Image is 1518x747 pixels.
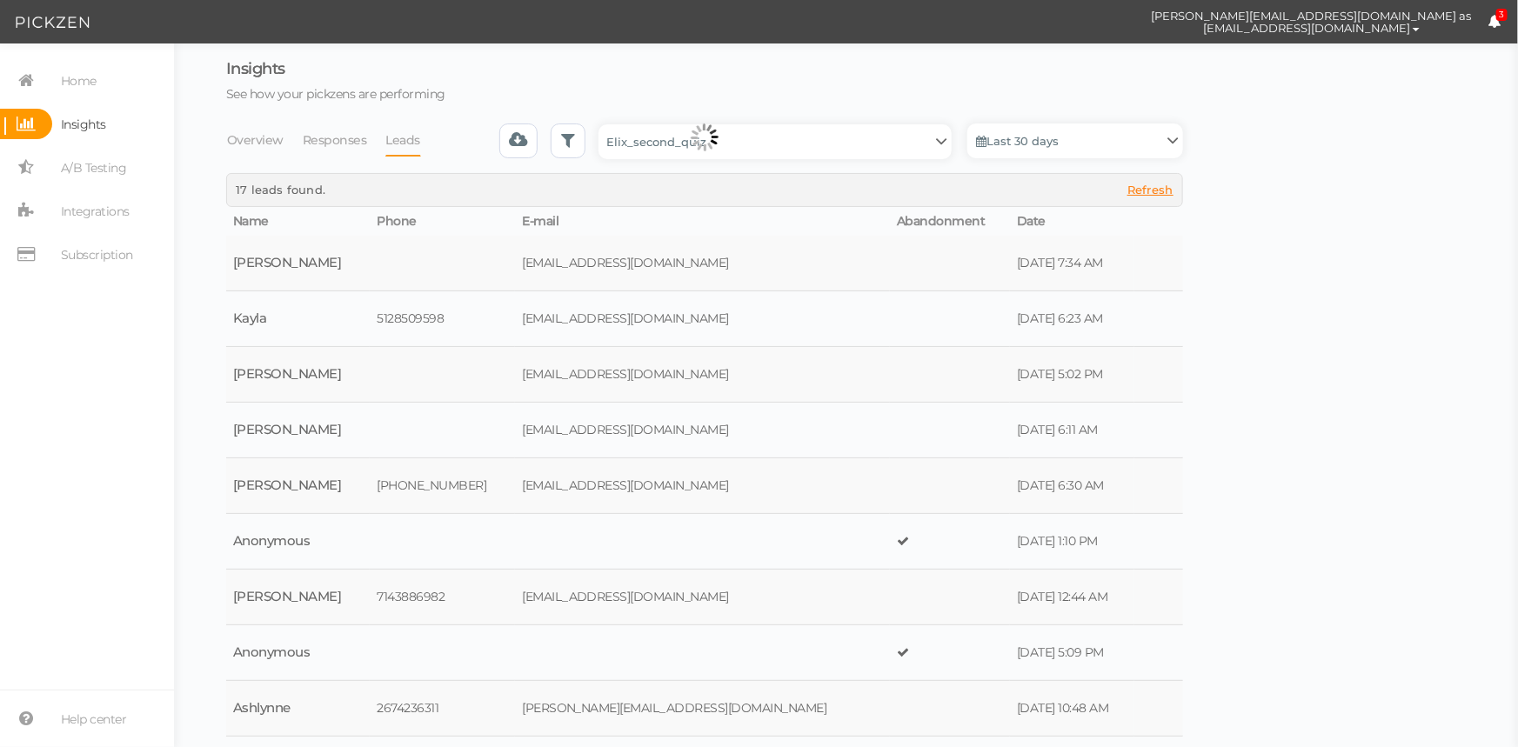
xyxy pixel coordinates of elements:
[515,291,890,347] td: [EMAIL_ADDRESS][DOMAIN_NAME]
[1152,10,1472,22] span: [PERSON_NAME][EMAIL_ADDRESS][DOMAIN_NAME] as
[226,625,1183,681] tr: Anonymous [DATE] 5:09 PM
[61,110,106,138] span: Insights
[1017,213,1046,229] span: Date
[522,213,558,229] span: E-mail
[226,403,1183,458] tr: [PERSON_NAME] [EMAIL_ADDRESS][DOMAIN_NAME] [DATE] 6:11 AM
[1010,625,1134,681] td: [DATE] 5:09 PM
[226,514,370,570] td: Anonymous
[515,681,890,737] td: [PERSON_NAME][EMAIL_ADDRESS][DOMAIN_NAME]
[226,570,370,625] td: [PERSON_NAME]
[226,514,1183,570] tr: Anonymous [DATE] 1:10 PM
[1010,514,1134,570] td: [DATE] 1:10 PM
[515,458,890,514] td: [EMAIL_ADDRESS][DOMAIN_NAME]
[233,213,269,229] span: Name
[61,154,127,182] span: A/B Testing
[897,213,986,229] span: Abandonment
[226,347,370,403] td: [PERSON_NAME]
[377,213,417,229] span: Phone
[1010,458,1134,514] td: [DATE] 6:30 AM
[515,236,890,291] td: [EMAIL_ADDRESS][DOMAIN_NAME]
[61,67,97,95] span: Home
[226,236,370,291] td: [PERSON_NAME]
[61,241,133,269] span: Subscription
[226,347,1183,403] tr: [PERSON_NAME] [EMAIL_ADDRESS][DOMAIN_NAME] [DATE] 5:02 PM
[226,681,370,737] td: Ashlynne
[1105,7,1135,37] img: cd8312e7a6b0c0157f3589280924bf3e
[370,458,515,514] td: [PHONE_NUMBER]
[370,291,515,347] td: 5128509598
[1203,21,1410,35] span: [EMAIL_ADDRESS][DOMAIN_NAME]
[226,458,1183,514] tr: [PERSON_NAME] [PHONE_NUMBER] [EMAIL_ADDRESS][DOMAIN_NAME] [DATE] 6:30 AM
[226,458,370,514] td: [PERSON_NAME]
[226,403,370,458] td: [PERSON_NAME]
[691,123,719,151] img: spinnerbig.gif
[370,681,515,737] td: 2674236311
[61,197,130,225] span: Integrations
[226,625,370,681] td: Anonymous
[1010,570,1134,625] td: [DATE] 12:44 AM
[226,236,1183,291] tr: [PERSON_NAME] [EMAIL_ADDRESS][DOMAIN_NAME] [DATE] 7:34 AM
[226,86,445,102] span: See how your pickzens are performing
[226,59,285,78] span: Insights
[1135,1,1488,43] button: [PERSON_NAME][EMAIL_ADDRESS][DOMAIN_NAME] as [EMAIL_ADDRESS][DOMAIN_NAME]
[226,681,1183,737] tr: Ashlynne 2674236311 [PERSON_NAME][EMAIL_ADDRESS][DOMAIN_NAME] [DATE] 10:48 AM
[515,403,890,458] td: [EMAIL_ADDRESS][DOMAIN_NAME]
[1496,9,1508,22] span: 3
[1127,183,1174,197] span: Refresh
[61,705,127,733] span: Help center
[370,570,515,625] td: 7143886982
[1010,681,1134,737] td: [DATE] 10:48 AM
[236,183,325,197] span: 17 leads found.
[1010,291,1134,347] td: [DATE] 6:23 AM
[226,291,370,347] td: Kayla
[226,291,1183,347] tr: Kayla 5128509598 [EMAIL_ADDRESS][DOMAIN_NAME] [DATE] 6:23 AM
[1010,347,1134,403] td: [DATE] 5:02 PM
[1010,403,1134,458] td: [DATE] 6:11 AM
[226,570,1183,625] tr: [PERSON_NAME] 7143886982 [EMAIL_ADDRESS][DOMAIN_NAME] [DATE] 12:44 AM
[1010,236,1134,291] td: [DATE] 7:34 AM
[515,347,890,403] td: [EMAIL_ADDRESS][DOMAIN_NAME]
[16,12,90,33] img: Pickzen logo
[515,570,890,625] td: [EMAIL_ADDRESS][DOMAIN_NAME]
